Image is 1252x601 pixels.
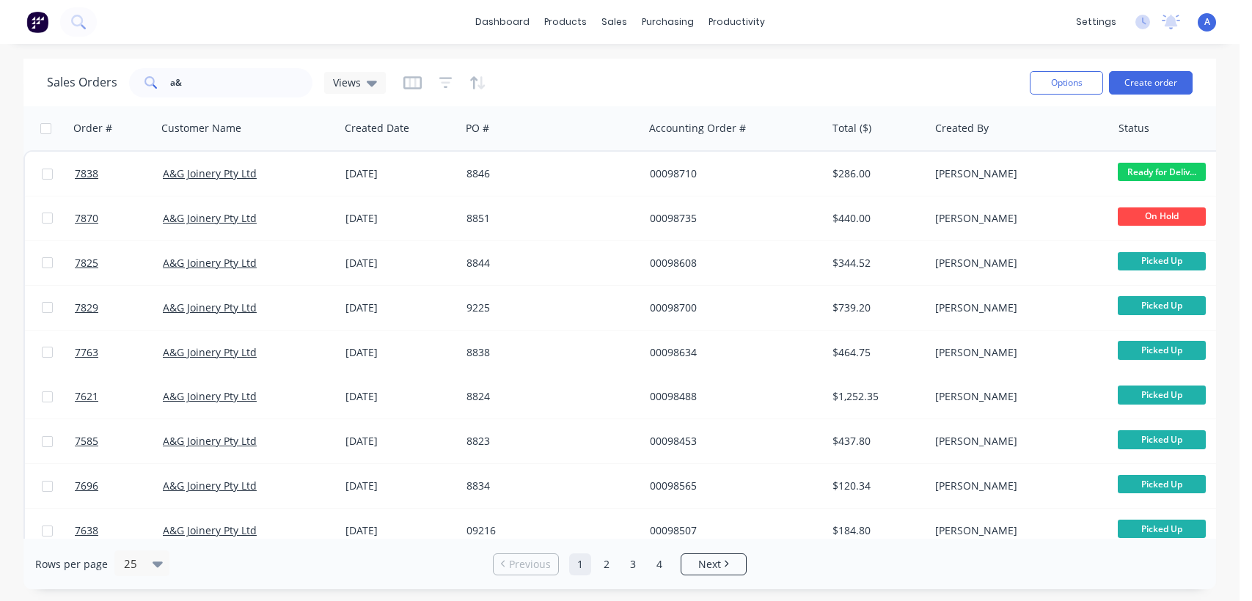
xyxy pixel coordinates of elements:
div: [PERSON_NAME] [935,434,1098,449]
div: Status [1119,121,1149,136]
div: $739.20 [832,300,918,315]
a: 7638 [75,509,163,553]
span: Picked Up [1118,475,1206,493]
div: 8851 [466,211,629,226]
div: [DATE] [345,345,455,360]
div: [DATE] [345,434,455,449]
span: Picked Up [1118,430,1206,449]
input: Search... [170,68,313,97]
span: 7763 [75,345,98,360]
a: dashboard [468,11,537,33]
div: [PERSON_NAME] [935,479,1098,493]
span: 7621 [75,389,98,404]
a: A&G Joinery Pty Ltd [163,166,257,180]
div: $437.80 [832,434,918,449]
span: On Hold [1118,207,1206,226]
div: [PERSON_NAME] [935,211,1098,226]
a: A&G Joinery Pty Ltd [163,479,257,493]
a: 7829 [75,286,163,330]
button: Create order [1109,71,1193,95]
div: [DATE] [345,211,455,226]
div: [DATE] [345,389,455,404]
div: $464.75 [832,345,918,360]
div: [PERSON_NAME] [935,300,1098,315]
span: A [1204,15,1210,29]
a: Previous page [494,557,558,572]
a: 7621 [75,375,163,419]
span: Picked Up [1118,386,1206,404]
div: 8824 [466,389,629,404]
div: Accounting Order # [649,121,746,136]
span: 7585 [75,434,98,449]
span: Previous [509,557,551,572]
div: 8834 [466,479,629,493]
h1: Sales Orders [47,75,117,89]
a: 7870 [75,196,163,240]
div: [PERSON_NAME] [935,345,1098,360]
div: [DATE] [345,256,455,270]
a: A&G Joinery Pty Ltd [163,256,257,270]
span: Picked Up [1118,341,1206,359]
div: 09216 [466,523,629,538]
div: [DATE] [345,166,455,181]
div: $120.34 [832,479,918,493]
div: $286.00 [832,166,918,181]
div: purchasing [634,11,701,33]
div: [DATE] [345,300,455,315]
span: 7829 [75,300,98,315]
span: Picked Up [1118,252,1206,270]
div: Total ($) [832,121,871,136]
div: [DATE] [345,523,455,538]
span: Picked Up [1118,296,1206,314]
a: 7825 [75,241,163,285]
div: 00098453 [650,434,813,449]
div: [PERSON_NAME] [935,256,1098,270]
div: $184.80 [832,523,918,538]
span: 7638 [75,523,98,538]
div: 8823 [466,434,629,449]
a: Page 1 is your current page [569,553,591,575]
span: Rows per page [35,557,108,572]
a: A&G Joinery Pty Ltd [163,211,257,225]
div: Created By [935,121,989,136]
a: A&G Joinery Pty Ltd [163,434,257,448]
span: 7870 [75,211,98,226]
a: Next page [681,557,746,572]
div: 00098565 [650,479,813,493]
div: $1,252.35 [832,389,918,404]
div: 00098608 [650,256,813,270]
span: Ready for Deliv... [1118,163,1206,181]
span: Next [698,557,721,572]
a: Page 4 [648,553,670,575]
div: products [537,11,594,33]
button: Options [1030,71,1103,95]
a: Page 2 [596,553,618,575]
div: 00098488 [650,389,813,404]
a: 7838 [75,152,163,196]
div: 9225 [466,300,629,315]
div: 8844 [466,256,629,270]
img: Factory [26,11,48,33]
div: 00098700 [650,300,813,315]
div: settings [1069,11,1124,33]
a: A&G Joinery Pty Ltd [163,523,257,537]
a: A&G Joinery Pty Ltd [163,389,257,403]
span: Picked Up [1118,520,1206,538]
div: [PERSON_NAME] [935,389,1098,404]
a: A&G Joinery Pty Ltd [163,300,257,314]
a: 7585 [75,419,163,463]
div: [PERSON_NAME] [935,166,1098,181]
div: 00098735 [650,211,813,226]
a: 7696 [75,464,163,508]
span: 7825 [75,256,98,270]
div: 00098507 [650,523,813,538]
a: Page 3 [622,553,644,575]
div: [PERSON_NAME] [935,523,1098,538]
div: 00098710 [650,166,813,181]
span: 7696 [75,479,98,493]
span: Views [333,75,361,90]
div: 8846 [466,166,629,181]
div: Created Date [345,121,409,136]
div: productivity [701,11,772,33]
div: sales [594,11,634,33]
